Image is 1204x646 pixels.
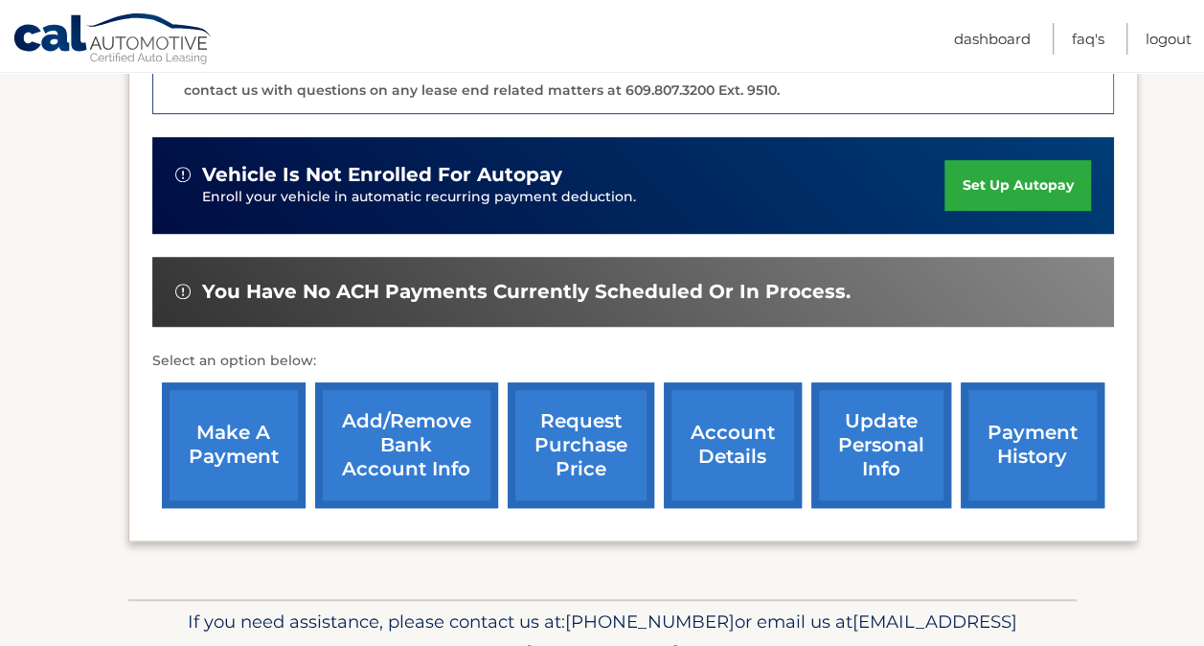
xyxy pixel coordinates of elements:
[202,163,562,187] span: vehicle is not enrolled for autopay
[184,35,1102,99] p: The end of your lease is approaching soon. A member of our lease end team will be in touch soon t...
[954,23,1031,55] a: Dashboard
[152,350,1114,373] p: Select an option below:
[508,382,654,508] a: request purchase price
[162,382,306,508] a: make a payment
[961,382,1104,508] a: payment history
[175,284,191,299] img: alert-white.svg
[944,160,1090,211] a: set up autopay
[202,280,851,304] span: You have no ACH payments currently scheduled or in process.
[1072,23,1104,55] a: FAQ's
[664,382,802,508] a: account details
[12,12,214,68] a: Cal Automotive
[565,611,735,633] span: [PHONE_NUMBER]
[811,382,951,508] a: update personal info
[175,167,191,182] img: alert-white.svg
[202,187,945,208] p: Enroll your vehicle in automatic recurring payment deduction.
[1146,23,1192,55] a: Logout
[315,382,498,508] a: Add/Remove bank account info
